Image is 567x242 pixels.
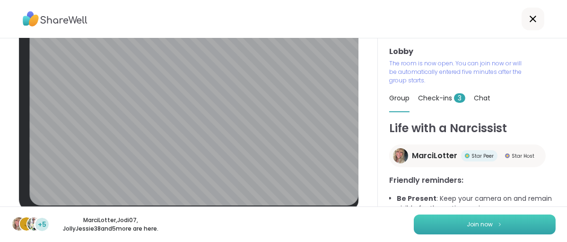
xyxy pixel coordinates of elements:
[25,218,29,230] span: J
[38,220,46,230] span: +5
[397,194,436,203] b: Be Present
[465,153,470,158] img: Star Peer
[23,8,87,30] img: ShareWell Logo
[393,148,408,163] img: MarciLotter
[389,93,410,103] span: Group
[414,215,556,234] button: Join now
[497,222,503,227] img: ShareWell Logomark
[454,93,465,103] span: 3
[505,153,510,158] img: Star Host
[418,93,465,103] span: Check-ins
[474,93,490,103] span: Chat
[389,59,525,85] p: The room is now open. You can join now or will be automatically entered five minutes after the gr...
[512,152,534,160] span: Star Host
[389,144,546,167] a: MarciLotterMarciLotterStar PeerStar PeerStar HostStar Host
[27,217,41,231] img: JollyJessie38
[467,220,493,229] span: Join now
[389,46,556,57] h3: Lobby
[58,216,164,233] p: MarciLotter , Jodi07 , JollyJessie38 and 5 more are here.
[389,175,556,186] h3: Friendly reminders:
[389,120,556,137] h1: Life with a Narcissist
[412,150,457,161] span: MarciLotter
[471,152,494,160] span: Star Peer
[397,194,556,214] li: : Keep your camera on and remain visible for the entire session.
[12,217,26,231] img: MarciLotter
